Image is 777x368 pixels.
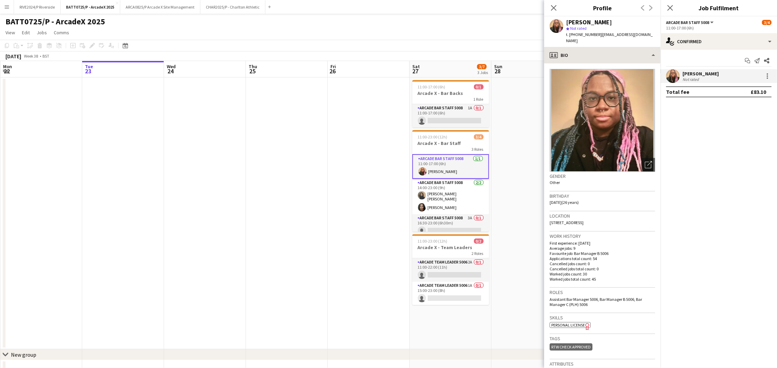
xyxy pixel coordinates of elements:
[550,173,655,179] h3: Gender
[751,88,766,95] div: £83.10
[666,20,715,25] button: Arcade Bar Staff 5008
[661,3,777,12] h3: Job Fulfilment
[474,84,484,89] span: 0/1
[762,20,772,25] span: 3/4
[550,180,560,185] span: Other
[412,214,489,237] app-card-role: Arcade Bar Staff 50083A0/116:30-23:00 (6h30m)
[550,193,655,199] h3: Birthday
[550,315,655,321] h3: Skills
[550,277,655,282] p: Worked jobs total count: 45
[566,19,612,25] div: [PERSON_NAME]
[666,25,772,30] div: 11:00-17:00 (6h)
[5,53,21,60] div: [DATE]
[37,29,47,36] span: Jobs
[412,90,489,96] h3: Arcade X - Bar Backs
[550,297,642,307] span: Assistant Bar Manager 5006, Bar Manager B 5006, Bar Manager C (PLH) 5006
[61,0,120,14] button: BATT0725/P - ArcadeX 2025
[84,67,93,75] span: 23
[550,271,655,277] p: Worked jobs count: 30
[412,63,420,70] span: Sat
[418,134,448,139] span: 11:00-23:00 (12h)
[550,361,655,367] h3: Attributes
[42,53,49,59] div: BST
[550,220,584,225] span: [STREET_ADDRESS]
[418,238,448,244] span: 11:00-23:00 (12h)
[550,266,655,271] p: Cancelled jobs total count: 0
[412,130,489,232] app-job-card: 11:00-23:00 (12h)3/4Arcade X - Bar Staff3 RolesArcade Bar Staff 50081/111:00-17:00 (6h)[PERSON_NA...
[550,343,592,351] div: RTW check approved
[544,3,661,12] h3: Profile
[418,84,446,89] span: 11:00-17:00 (6h)
[248,67,257,75] span: 25
[412,154,489,179] app-card-role: Arcade Bar Staff 50081/111:00-17:00 (6h)[PERSON_NAME]
[550,233,655,239] h3: Work history
[566,32,653,43] span: | [EMAIL_ADDRESS][DOMAIN_NAME]
[5,16,105,27] h1: BATT0725/P - ArcadeX 2025
[666,20,709,25] span: Arcade Bar Staff 5008
[5,29,15,36] span: View
[412,258,489,282] app-card-role: Arcade Team Leader 50062A0/111:00-22:00 (11h)
[550,213,655,219] h3: Location
[22,29,30,36] span: Edit
[474,134,484,139] span: 3/4
[641,158,655,172] div: Open photos pop-in
[474,97,484,102] span: 1 Role
[474,238,484,244] span: 0/2
[661,33,777,50] div: Confirmed
[477,64,487,69] span: 3/7
[51,28,72,37] a: Comms
[412,104,489,127] app-card-role: Arcade Bar Staff 50081A0/111:00-17:00 (6h)
[14,0,61,14] button: RIVE2024/P Riverside
[550,251,655,256] p: Favourite job: Bar Manager B 5006
[166,67,176,75] span: 24
[85,63,93,70] span: Tue
[412,234,489,305] app-job-card: 11:00-23:00 (12h)0/2Arcade X - Team Leaders2 RolesArcade Team Leader 50062A0/111:00-22:00 (11h) A...
[550,289,655,295] h3: Roles
[3,63,12,70] span: Mon
[472,251,484,256] span: 2 Roles
[566,32,602,37] span: t. [PHONE_NUMBER]
[200,0,265,14] button: CHAR2025/P - Charlton Athletic
[550,261,655,266] p: Cancelled jobs count: 0
[570,26,587,31] span: Not rated
[550,256,655,261] p: Applications total count: 54
[330,63,336,70] span: Fri
[550,241,655,246] p: First experience: [DATE]
[54,29,69,36] span: Comms
[19,28,33,37] a: Edit
[329,67,336,75] span: 26
[666,88,689,95] div: Total fee
[477,70,488,75] div: 3 Jobs
[412,282,489,305] app-card-role: Arcade Team Leader 50061A0/115:00-23:00 (8h)
[249,63,257,70] span: Thu
[550,246,655,251] p: Average jobs: 9
[3,28,18,37] a: View
[493,67,502,75] span: 28
[682,71,719,77] div: [PERSON_NAME]
[412,80,489,127] app-job-card: 11:00-17:00 (6h)0/1Arcade X - Bar Backs1 RoleArcade Bar Staff 50081A0/111:00-17:00 (6h)
[2,67,12,75] span: 22
[544,47,661,63] div: Bio
[550,200,579,205] span: [DATE] (26 years)
[550,335,655,342] h3: Tags
[494,63,502,70] span: Sun
[551,322,585,328] span: Personal License
[120,0,200,14] button: ARCA0825/P Arcade X Site Management
[550,69,655,172] img: Crew avatar or photo
[412,179,489,214] app-card-role: Arcade Bar Staff 50082/214:00-23:00 (9h)[PERSON_NAME] [PERSON_NAME][PERSON_NAME]
[167,63,176,70] span: Wed
[412,140,489,146] h3: Arcade X - Bar Staff
[411,67,420,75] span: 27
[23,53,40,59] span: Week 38
[682,77,700,82] div: Not rated
[34,28,50,37] a: Jobs
[11,351,36,358] div: New group
[472,147,484,152] span: 3 Roles
[412,244,489,250] h3: Arcade X - Team Leaders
